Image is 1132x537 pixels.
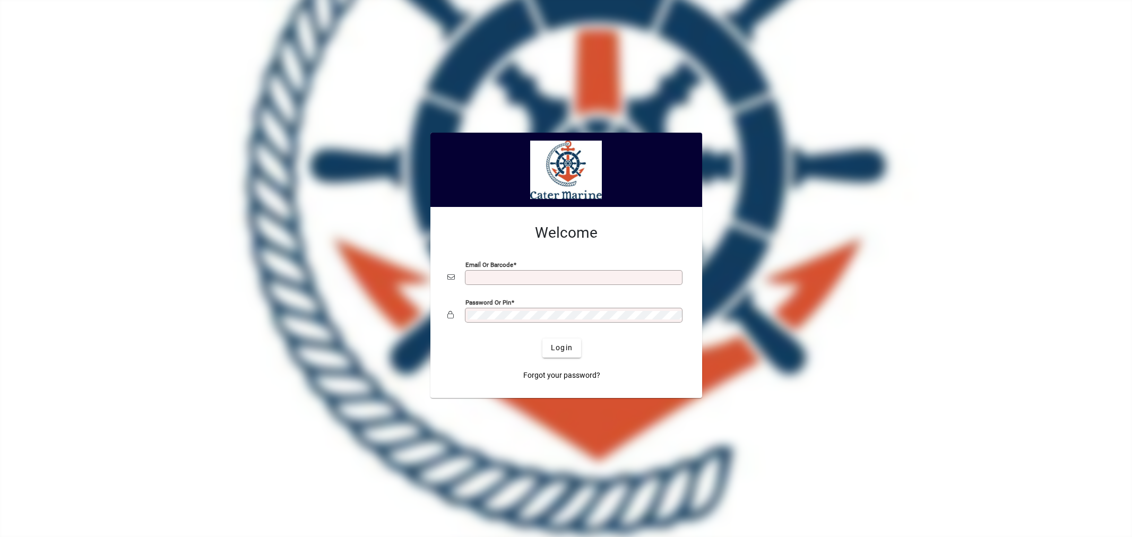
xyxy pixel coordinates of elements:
[542,339,581,358] button: Login
[519,366,604,385] a: Forgot your password?
[551,342,573,353] span: Login
[465,298,511,306] mat-label: Password or Pin
[447,224,685,242] h2: Welcome
[465,261,513,268] mat-label: Email or Barcode
[523,370,600,381] span: Forgot your password?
